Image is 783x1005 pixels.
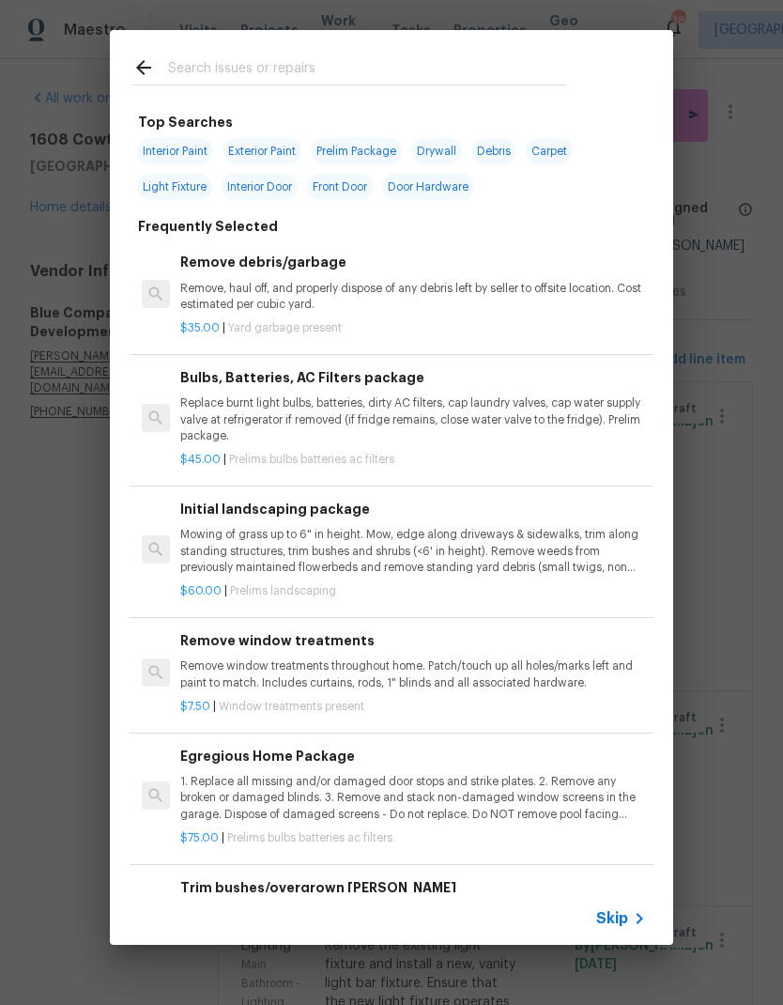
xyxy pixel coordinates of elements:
span: Carpet [526,138,573,164]
span: Prelims bulbs batteries ac filters [229,454,394,465]
span: Yard garbage present [228,322,342,333]
span: Skip [596,909,628,928]
p: | [180,320,646,336]
span: Prelim Package [311,138,402,164]
span: Interior Door [222,174,298,200]
span: Interior Paint [137,138,213,164]
span: Door Hardware [382,174,474,200]
span: Light Fixture [137,174,212,200]
span: Window treatments present [219,701,364,712]
p: | [180,699,646,715]
h6: Egregious Home Package [180,746,646,766]
p: Replace burnt light bulbs, batteries, dirty AC filters, cap laundry valves, cap water supply valv... [180,395,646,443]
span: Exterior Paint [223,138,301,164]
input: Search issues or repairs [168,56,566,85]
p: Remove window treatments throughout home. Patch/touch up all holes/marks left and paint to match.... [180,658,646,690]
p: Remove, haul off, and properly dispose of any debris left by seller to offsite location. Cost est... [180,281,646,313]
h6: Frequently Selected [138,216,278,237]
span: Front Door [307,174,373,200]
span: $45.00 [180,454,221,465]
h6: Remove window treatments [180,630,646,651]
h6: Remove debris/garbage [180,252,646,272]
h6: Top Searches [138,112,233,132]
p: 1. Replace all missing and/or damaged door stops and strike plates. 2. Remove any broken or damag... [180,774,646,822]
span: Debris [471,138,516,164]
h6: Bulbs, Batteries, AC Filters package [180,367,646,388]
h6: Initial landscaping package [180,499,646,519]
p: | [180,583,646,599]
span: Prelims bulbs batteries ac filters [227,832,392,843]
span: $75.00 [180,832,219,843]
span: $7.50 [180,701,210,712]
p: | [180,452,646,468]
span: $60.00 [180,585,222,596]
p: Mowing of grass up to 6" in height. Mow, edge along driveways & sidewalks, trim along standing st... [180,527,646,575]
span: Prelims landscaping [230,585,336,596]
p: | [180,830,646,846]
h6: Trim bushes/overgrown [PERSON_NAME] [180,877,646,898]
span: $35.00 [180,322,220,333]
span: Drywall [411,138,462,164]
